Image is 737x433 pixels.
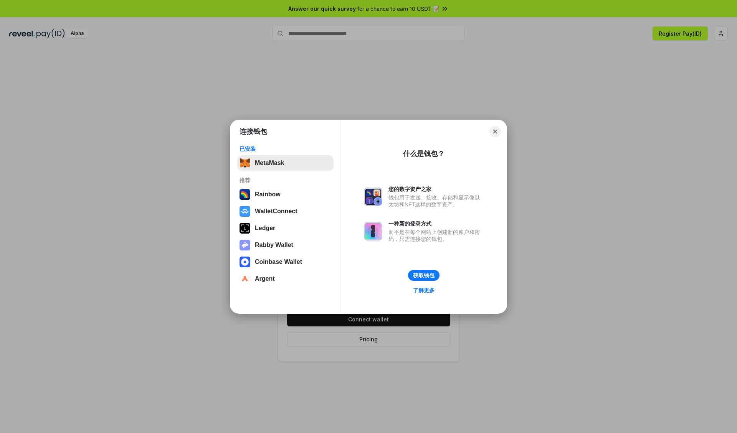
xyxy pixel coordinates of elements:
[388,229,484,242] div: 而不是在每个网站上创建新的账户和密码，只需连接您的钱包。
[240,206,250,217] img: svg+xml,%3Csvg%20width%3D%2228%22%20height%3D%2228%22%20viewBox%3D%220%200%2028%2028%22%20fill%3D...
[240,177,331,184] div: 推荐
[490,126,501,137] button: Close
[255,160,284,166] div: MetaMask
[240,223,250,234] img: svg+xml,%3Csvg%20xmlns%3D%22http%3A%2F%2Fwww.w3.org%2F2000%2Fsvg%22%20width%3D%2228%22%20height%3...
[403,149,445,158] div: 什么是钱包？
[408,270,440,281] button: 获取钱包
[237,221,334,236] button: Ledger
[255,275,275,282] div: Argent
[237,254,334,270] button: Coinbase Wallet
[237,155,334,171] button: MetaMask
[240,158,250,168] img: svg+xml,%3Csvg%20fill%3D%22none%22%20height%3D%2233%22%20viewBox%3D%220%200%2035%2033%22%20width%...
[240,273,250,284] img: svg+xml,%3Csvg%20width%3D%2228%22%20height%3D%2228%22%20viewBox%3D%220%200%2028%2028%22%20fill%3D...
[255,225,275,232] div: Ledger
[413,272,435,279] div: 获取钱包
[237,187,334,202] button: Rainbow
[237,237,334,253] button: Rabby Wallet
[413,287,435,294] div: 了解更多
[388,220,484,227] div: 一种新的登录方式
[408,285,439,295] a: 了解更多
[255,258,302,265] div: Coinbase Wallet
[240,145,331,152] div: 已安装
[364,188,382,206] img: svg+xml,%3Csvg%20xmlns%3D%22http%3A%2F%2Fwww.w3.org%2F2000%2Fsvg%22%20fill%3D%22none%22%20viewBox...
[237,271,334,286] button: Argent
[240,240,250,250] img: svg+xml,%3Csvg%20xmlns%3D%22http%3A%2F%2Fwww.w3.org%2F2000%2Fsvg%22%20fill%3D%22none%22%20viewBox...
[255,191,281,198] div: Rainbow
[240,127,267,136] h1: 连接钱包
[240,189,250,200] img: svg+xml,%3Csvg%20width%3D%22120%22%20height%3D%22120%22%20viewBox%3D%220%200%20120%20120%22%20fil...
[255,208,297,215] div: WalletConnect
[240,257,250,267] img: svg+xml,%3Csvg%20width%3D%2228%22%20height%3D%2228%22%20viewBox%3D%220%200%2028%2028%22%20fill%3D...
[255,242,293,249] div: Rabby Wallet
[364,222,382,240] img: svg+xml,%3Csvg%20xmlns%3D%22http%3A%2F%2Fwww.w3.org%2F2000%2Fsvg%22%20fill%3D%22none%22%20viewBox...
[237,204,334,219] button: WalletConnect
[388,194,484,208] div: 钱包用于发送、接收、存储和显示像以太坊和NFT这样的数字资产。
[388,186,484,193] div: 您的数字资产之家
